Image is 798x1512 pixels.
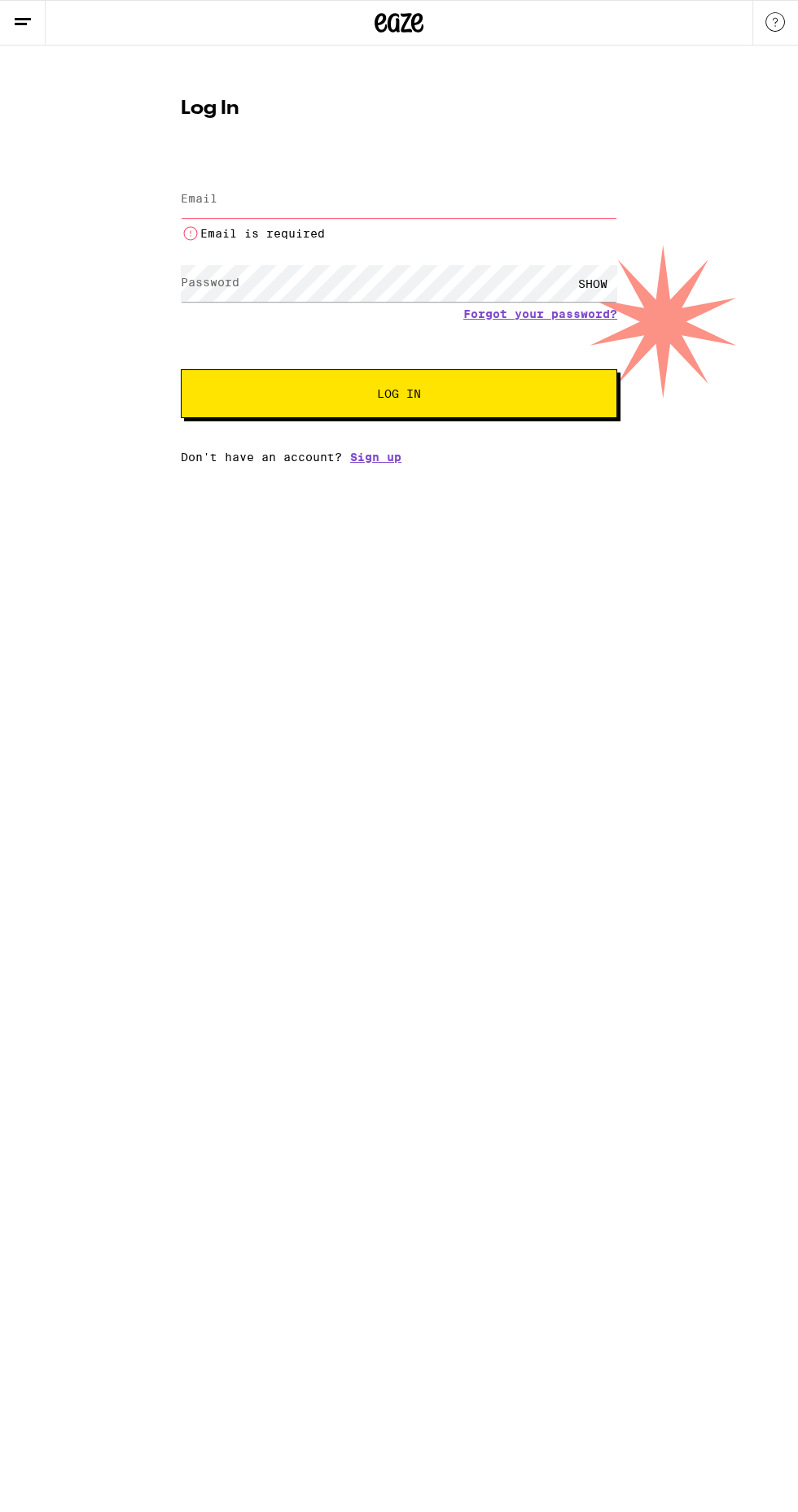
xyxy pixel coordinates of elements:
[181,224,617,243] li: Email is required
[181,99,617,119] h1: Log In
[181,181,617,218] input: Email
[181,369,617,418] button: Log In
[181,192,217,205] label: Email
[568,265,617,302] div: SHOW
[181,451,617,464] div: Don't have an account?
[35,11,68,26] span: Help
[463,307,617,320] a: Forgot your password?
[181,276,239,289] label: Password
[377,388,421,399] span: Log In
[350,451,401,464] a: Sign up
